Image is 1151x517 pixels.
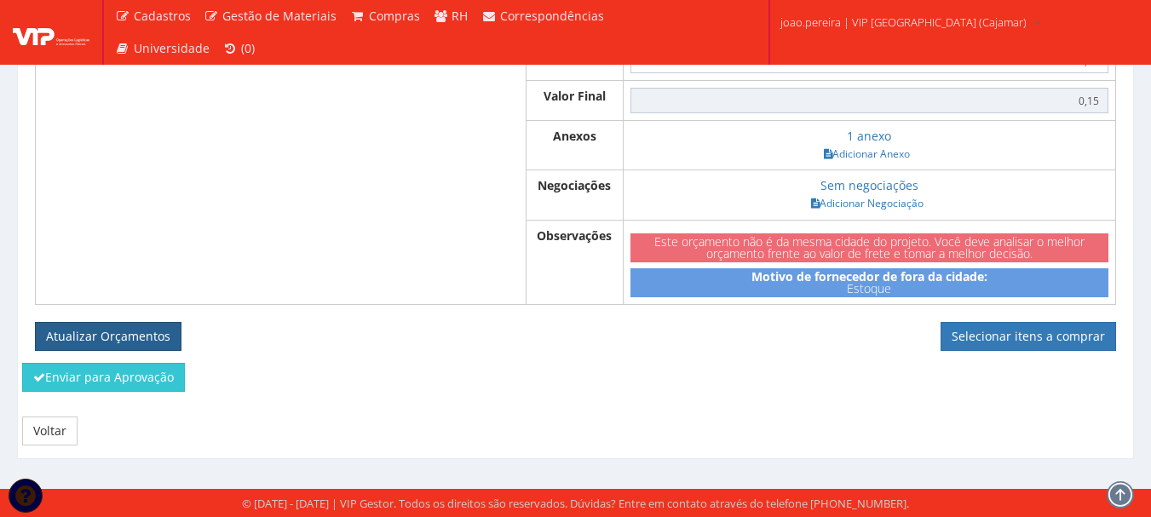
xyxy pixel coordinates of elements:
div: Este orçamento não é da mesma cidade do projeto. Você deve analisar o melhor orçamento frente ao ... [630,233,1108,262]
span: Compras [369,8,420,24]
th: Anexos [527,121,624,170]
a: Sem negociações [820,177,918,193]
a: 1 anexo [847,128,891,144]
span: joao.pereira | VIP [GEOGRAPHIC_DATA] (Cajamar) [780,14,1027,31]
a: Adicionar Negociação [806,194,929,212]
span: Cadastros [134,8,191,24]
a: Selecionar itens a comprar [941,322,1116,351]
button: Atualizar Orçamentos [35,322,181,351]
span: Gestão de Materiais [222,8,337,24]
th: Observações [527,220,624,304]
span: Universidade [134,40,210,56]
div: © [DATE] - [DATE] | VIP Gestor. Todos os direitos são reservados. Dúvidas? Entre em contato atrav... [242,496,909,512]
button: Enviar para Aprovação [22,363,185,392]
th: Negociações [527,170,624,220]
img: logo [13,20,89,45]
a: (0) [216,32,262,65]
div: Estoque [630,268,1108,297]
span: RH [452,8,468,24]
strong: Motivo de fornecedor de fora da cidade: [751,268,987,284]
a: Universidade [108,32,216,65]
th: Valor Final [527,81,624,121]
a: Voltar [22,416,78,445]
span: (0) [241,40,255,56]
a: Adicionar Anexo [819,145,915,163]
span: Correspondências [500,8,604,24]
